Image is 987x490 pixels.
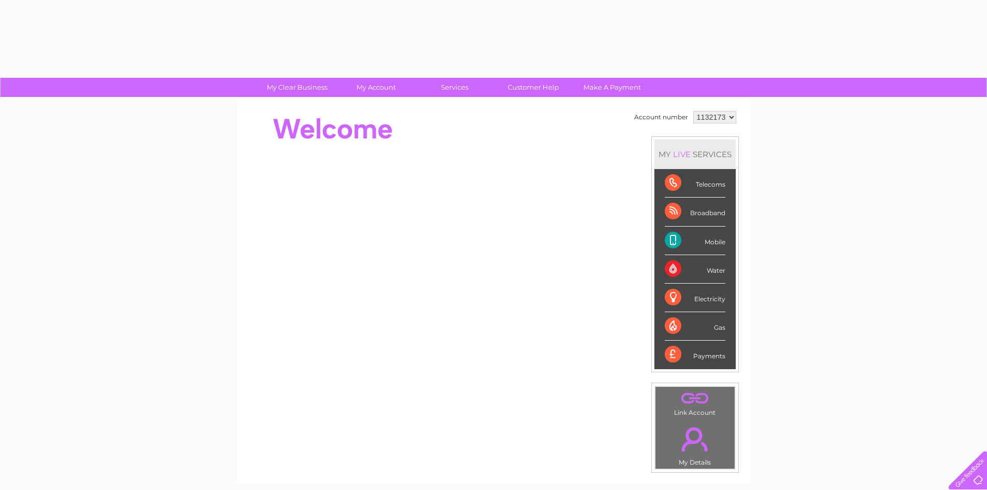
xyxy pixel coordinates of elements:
[655,418,735,469] td: My Details
[658,389,732,408] a: .
[491,78,576,97] a: Customer Help
[654,139,736,169] div: MY SERVICES
[658,421,732,457] a: .
[665,341,725,369] div: Payments
[655,386,735,419] td: Link Account
[632,108,691,126] td: Account number
[665,198,725,226] div: Broadband
[665,169,725,198] div: Telecoms
[665,227,725,255] div: Mobile
[333,78,419,97] a: My Account
[665,255,725,284] div: Water
[569,78,655,97] a: Make A Payment
[665,284,725,312] div: Electricity
[254,78,340,97] a: My Clear Business
[665,312,725,341] div: Gas
[671,149,693,159] div: LIVE
[412,78,497,97] a: Services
